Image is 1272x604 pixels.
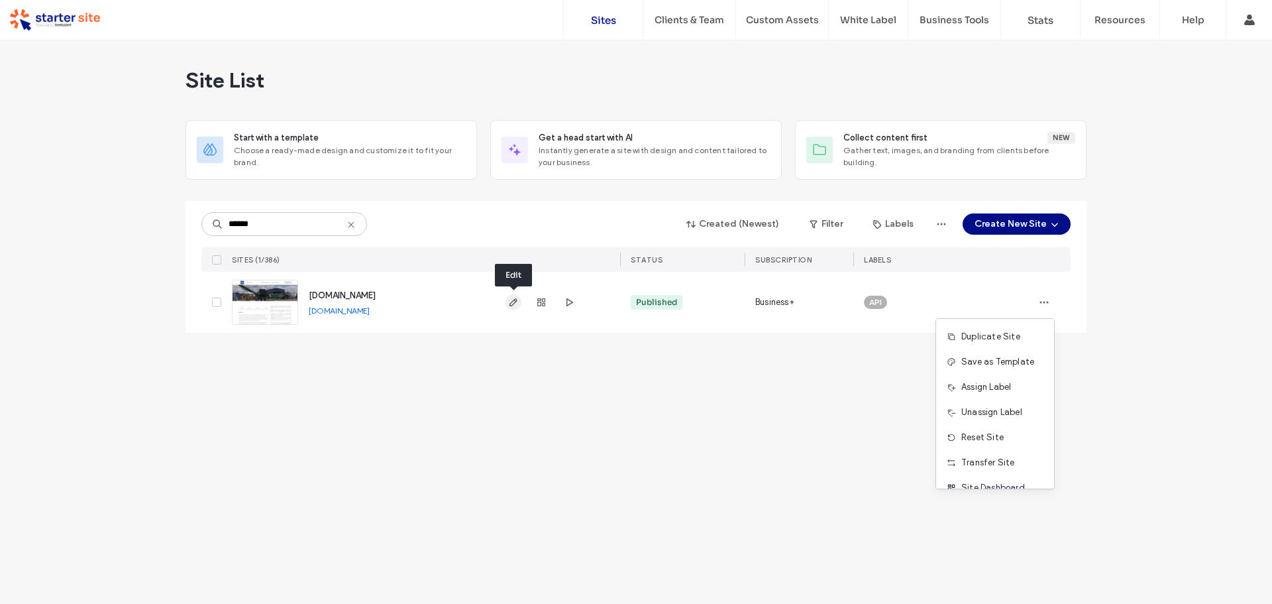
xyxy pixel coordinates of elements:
span: Site Dashboard [961,481,1025,495]
span: Duplicate Site [961,330,1020,343]
span: Assign Label [961,381,1011,394]
label: Business Tools [920,14,989,26]
div: Get a head start with AIInstantly generate a site with design and content tailored to your business. [490,120,782,180]
span: SITES (1/386) [232,255,280,265]
span: SUBSCRIPTION [755,255,812,265]
div: Published [636,296,677,308]
span: Unassign Label [961,406,1022,419]
button: Labels [861,213,926,235]
span: [DOMAIN_NAME] [309,290,376,300]
span: Business+ [755,296,794,309]
button: Created (Newest) [675,213,791,235]
label: Stats [1028,14,1053,27]
span: Instantly generate a site with design and content tailored to your business. [539,145,770,168]
span: Collect content first [843,131,927,145]
div: Edit [495,264,532,286]
div: New [1047,132,1075,144]
span: Site List [185,67,264,93]
label: White Label [840,14,896,26]
span: API [869,296,882,308]
button: Filter [796,213,856,235]
span: Reset Site [961,431,1004,444]
div: Collect content firstNewGather text, images, and branding from clients before building. [795,120,1086,180]
div: Start with a templateChoose a ready-made design and customize it to fit your brand. [185,120,477,180]
label: Help [1182,14,1204,26]
button: Create New Site [963,213,1071,235]
label: Resources [1094,14,1145,26]
label: Sites [591,14,616,27]
span: Help [30,9,57,21]
span: Transfer Site [961,456,1015,469]
span: Start with a template [234,131,319,145]
span: Get a head start with AI [539,131,633,145]
span: STATUS [631,255,662,265]
label: Clients & Team [655,14,724,26]
span: LABELS [864,255,891,265]
span: Save as Template [961,355,1034,369]
span: Gather text, images, and branding from clients before building. [843,145,1075,168]
a: [DOMAIN_NAME] [309,290,376,301]
span: Choose a ready-made design and customize it to fit your brand. [234,145,466,168]
label: Custom Assets [746,14,819,26]
a: [DOMAIN_NAME] [309,306,370,316]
